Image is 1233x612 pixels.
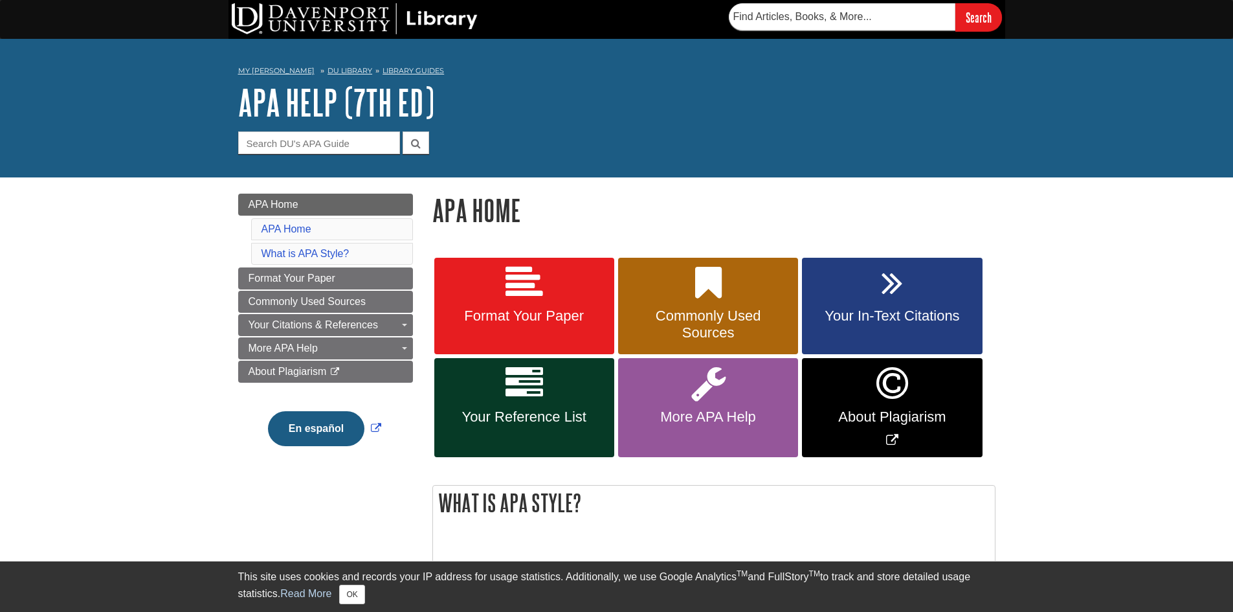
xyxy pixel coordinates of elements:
[268,411,364,446] button: En español
[238,569,995,604] div: This site uses cookies and records your IP address for usage statistics. Additionally, we use Goo...
[238,194,413,216] a: APA Home
[249,296,366,307] span: Commonly Used Sources
[812,409,972,425] span: About Plagiarism
[238,314,413,336] a: Your Citations & References
[737,569,748,578] sup: TM
[329,368,340,376] i: This link opens in a new window
[432,194,995,227] h1: APA Home
[618,358,798,457] a: More APA Help
[232,3,478,34] img: DU Library
[249,199,298,210] span: APA Home
[280,588,331,599] a: Read More
[444,409,605,425] span: Your Reference List
[249,273,335,284] span: Format Your Paper
[238,291,413,313] a: Commonly Used Sources
[249,366,327,377] span: About Plagiarism
[238,65,315,76] a: My [PERSON_NAME]
[955,3,1002,31] input: Search
[238,194,413,468] div: Guide Page Menu
[261,223,311,234] a: APA Home
[238,82,434,122] a: APA Help (7th Ed)
[238,131,400,154] input: Search DU's APA Guide
[265,423,384,434] a: Link opens in new window
[249,319,378,330] span: Your Citations & References
[383,66,444,75] a: Library Guides
[809,569,820,578] sup: TM
[238,267,413,289] a: Format Your Paper
[812,308,972,324] span: Your In-Text Citations
[729,3,955,30] input: Find Articles, Books, & More...
[433,486,995,520] h2: What is APA Style?
[328,66,372,75] a: DU Library
[261,248,350,259] a: What is APA Style?
[618,258,798,355] a: Commonly Used Sources
[628,308,788,341] span: Commonly Used Sources
[628,409,788,425] span: More APA Help
[238,337,413,359] a: More APA Help
[238,62,995,83] nav: breadcrumb
[802,258,982,355] a: Your In-Text Citations
[339,585,364,604] button: Close
[238,361,413,383] a: About Plagiarism
[434,358,614,457] a: Your Reference List
[729,3,1002,31] form: Searches DU Library's articles, books, and more
[802,358,982,457] a: Link opens in new window
[434,258,614,355] a: Format Your Paper
[249,343,318,354] span: More APA Help
[444,308,605,324] span: Format Your Paper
